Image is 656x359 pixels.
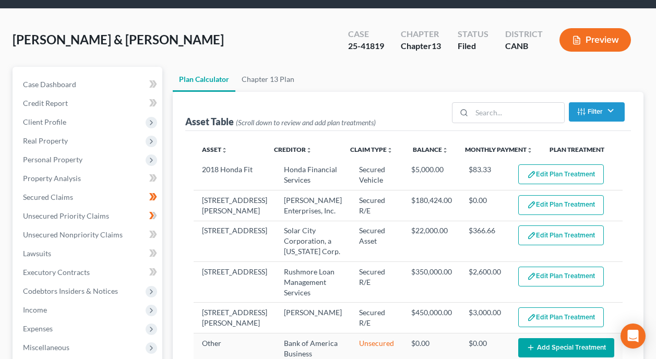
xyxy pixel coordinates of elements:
span: Income [23,305,47,314]
span: Unsecured Nonpriority Claims [23,230,123,239]
a: Case Dashboard [15,75,162,94]
span: Property Analysis [23,174,81,183]
div: Open Intercom Messenger [621,324,646,349]
div: Status [458,28,488,40]
td: [STREET_ADDRESS][PERSON_NAME] [194,303,276,333]
div: Filed [458,40,488,52]
div: Chapter [401,28,441,40]
td: Secured R/E [351,262,403,303]
td: $5,000.00 [403,160,460,190]
td: Rushmore Loan Management Services [276,262,351,303]
img: edit-pencil-c1479a1de80d8dea1e2430c2f745a3c6a07e9d7aa2eeffe225670001d78357a8.svg [527,272,536,281]
td: [PERSON_NAME] Enterprises, Inc. [276,190,351,221]
button: Preview [559,28,631,52]
td: $2,600.00 [460,262,510,303]
button: Edit Plan Treatment [518,307,604,327]
span: 13 [432,41,441,51]
button: Edit Plan Treatment [518,267,604,286]
span: Case Dashboard [23,80,76,89]
td: $366.66 [460,221,510,261]
div: District [505,28,543,40]
a: Property Analysis [15,169,162,188]
div: Case [348,28,384,40]
a: Monthly Paymentunfold_more [465,146,533,153]
img: edit-pencil-c1479a1de80d8dea1e2430c2f745a3c6a07e9d7aa2eeffe225670001d78357a8.svg [527,170,536,179]
i: unfold_more [527,147,533,153]
a: Credit Report [15,94,162,113]
input: Search... [472,103,564,123]
td: Secured R/E [351,190,403,221]
a: Chapter 13 Plan [235,67,301,92]
td: $3,000.00 [460,303,510,333]
td: $22,000.00 [403,221,460,261]
div: CANB [505,40,543,52]
td: $350,000.00 [403,262,460,303]
div: Asset Table [185,115,376,128]
img: edit-pencil-c1479a1de80d8dea1e2430c2f745a3c6a07e9d7aa2eeffe225670001d78357a8.svg [527,231,536,240]
span: Expenses [23,324,53,333]
a: Unsecured Nonpriority Claims [15,225,162,244]
span: Miscellaneous [23,343,69,352]
i: unfold_more [387,147,393,153]
td: [STREET_ADDRESS] [194,221,276,261]
i: unfold_more [442,147,448,153]
td: [STREET_ADDRESS] [194,262,276,303]
a: Claim Typeunfold_more [350,146,393,153]
td: [STREET_ADDRESS][PERSON_NAME] [194,190,276,221]
a: Creditorunfold_more [274,146,312,153]
i: unfold_more [221,147,228,153]
a: Unsecured Priority Claims [15,207,162,225]
span: [PERSON_NAME] & [PERSON_NAME] [13,32,224,47]
i: unfold_more [306,147,312,153]
a: Assetunfold_more [202,146,228,153]
a: Secured Claims [15,188,162,207]
th: Plan Treatment [541,139,623,160]
td: Secured Vehicle [351,160,403,190]
td: $450,000.00 [403,303,460,333]
span: Codebtors Insiders & Notices [23,286,118,295]
td: Honda Financial Services [276,160,351,190]
a: Executory Contracts [15,263,162,282]
span: (Scroll down to review and add plan treatments) [236,118,376,127]
td: 2018 Honda Fit [194,160,276,190]
img: edit-pencil-c1479a1de80d8dea1e2430c2f745a3c6a07e9d7aa2eeffe225670001d78357a8.svg [527,200,536,209]
td: Solar City Corporation, a [US_STATE] Corp. [276,221,351,261]
span: Unsecured Priority Claims [23,211,109,220]
td: $0.00 [460,190,510,221]
span: Real Property [23,136,68,145]
span: Credit Report [23,99,68,107]
span: Personal Property [23,155,82,164]
button: Edit Plan Treatment [518,225,604,245]
a: Lawsuits [15,244,162,263]
span: Executory Contracts [23,268,90,277]
a: Balanceunfold_more [413,146,448,153]
div: 25-41819 [348,40,384,52]
span: Secured Claims [23,193,73,201]
img: edit-pencil-c1479a1de80d8dea1e2430c2f745a3c6a07e9d7aa2eeffe225670001d78357a8.svg [527,313,536,322]
button: Edit Plan Treatment [518,164,604,184]
button: Add Special Treatment [518,338,614,357]
td: Secured Asset [351,221,403,261]
td: $83.33 [460,160,510,190]
button: Filter [569,102,625,122]
td: $180,424.00 [403,190,460,221]
span: Lawsuits [23,249,51,258]
span: Client Profile [23,117,66,126]
td: [PERSON_NAME] [276,303,351,333]
button: Edit Plan Treatment [518,195,604,215]
div: Chapter [401,40,441,52]
td: Secured R/E [351,303,403,333]
a: Plan Calculator [173,67,235,92]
